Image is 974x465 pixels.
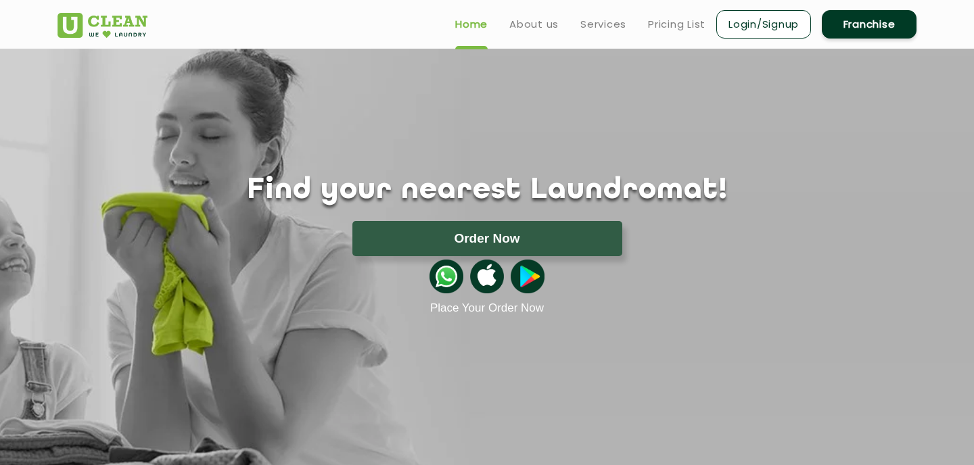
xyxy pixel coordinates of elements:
[455,16,488,32] a: Home
[509,16,559,32] a: About us
[580,16,626,32] a: Services
[716,10,811,39] a: Login/Signup
[47,174,927,207] h1: Find your nearest Laundromat!
[430,301,544,315] a: Place Your Order Now
[352,221,622,256] button: Order Now
[822,10,917,39] a: Franchise
[511,260,544,293] img: playstoreicon.png
[470,260,504,293] img: apple-icon.png
[648,16,705,32] a: Pricing List
[430,260,463,293] img: whatsappicon.png
[57,13,147,38] img: UClean Laundry and Dry Cleaning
